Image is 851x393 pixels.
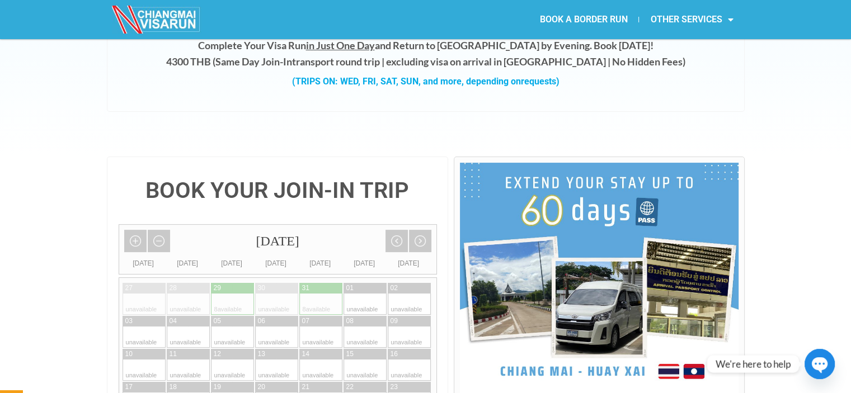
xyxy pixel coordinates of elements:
div: [DATE] [121,258,166,269]
span: requests) [521,76,560,87]
div: 18 [170,382,177,392]
a: OTHER SERVICES [639,7,744,32]
div: 11 [170,349,177,359]
div: 30 [258,283,265,293]
div: 13 [258,349,265,359]
div: [DATE] [254,258,298,269]
div: 07 [302,316,309,326]
div: 19 [214,382,221,392]
div: 20 [258,382,265,392]
div: 14 [302,349,309,359]
div: 27 [125,283,133,293]
div: 05 [214,316,221,326]
div: 04 [170,316,177,326]
div: 28 [170,283,177,293]
div: 03 [125,316,133,326]
h4: Complete Your Visa Run and Return to [GEOGRAPHIC_DATA] by Evening. Book [DATE]! 4300 THB ( transp... [119,37,733,70]
h4: BOOK YOUR JOIN-IN TRIP [119,179,437,202]
div: 01 [346,283,354,293]
a: BOOK A BORDER RUN [528,7,638,32]
div: 29 [214,283,221,293]
div: 15 [346,349,354,359]
div: 31 [302,283,309,293]
div: [DATE] [166,258,210,269]
div: 06 [258,316,265,326]
div: 21 [302,382,309,392]
div: 10 [125,349,133,359]
div: [DATE] [298,258,342,269]
div: 16 [391,349,398,359]
strong: Same Day Join-In [215,55,292,68]
div: 23 [391,382,398,392]
div: [DATE] [210,258,254,269]
div: [DATE] [387,258,431,269]
span: in Just One Day [306,39,375,51]
div: 12 [214,349,221,359]
div: [DATE] [119,225,436,258]
div: 17 [125,382,133,392]
div: [DATE] [342,258,387,269]
strong: (TRIPS ON: WED, FRI, SAT, SUN, and more, depending on [292,76,560,87]
div: 09 [391,316,398,326]
div: 02 [391,283,398,293]
div: 22 [346,382,354,392]
div: 08 [346,316,354,326]
nav: Menu [425,7,744,32]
